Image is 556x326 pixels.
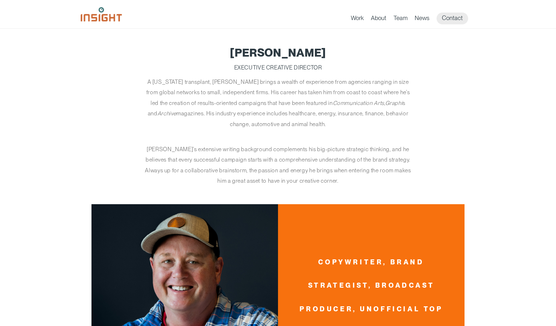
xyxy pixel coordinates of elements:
a: About [371,14,386,24]
a: Contact [437,13,468,24]
img: Insight Marketing Design [81,7,122,21]
p: [PERSON_NAME]’s extensive writing background complements his big-picture strategic thinking, and ... [143,144,413,186]
a: News [415,14,429,24]
em: Archive [157,110,176,117]
a: Team [394,14,407,24]
a: Work [351,14,364,24]
p: Executive Creative Director [91,62,465,73]
h1: [PERSON_NAME] [91,47,465,59]
nav: primary navigation menu [351,13,475,24]
em: Graphi [385,100,402,106]
em: Communication Arts [333,100,384,106]
p: A [US_STATE] transplant, [PERSON_NAME] brings a wealth of experience from agencies ranging in siz... [143,77,413,130]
